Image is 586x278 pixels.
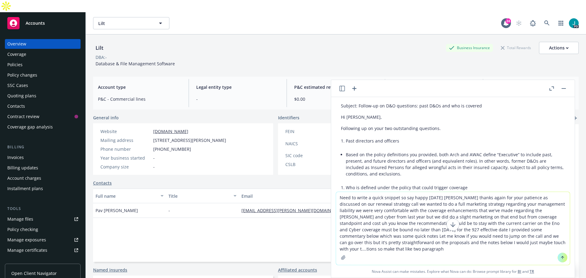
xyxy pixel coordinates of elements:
[7,173,41,183] div: Account charges
[513,17,525,29] a: Start snowing
[5,122,81,132] a: Coverage gap analysis
[569,18,579,28] img: photo
[446,44,493,52] div: Business Insurance
[571,114,579,122] a: add
[93,44,106,52] div: Lilt
[7,122,53,132] div: Coverage gap analysis
[5,39,81,49] a: Overview
[7,112,39,121] div: Contract review
[7,60,23,70] div: Policies
[346,150,565,178] li: Based on the policy definitions you provided, both Arch and AWAC define “Executive” to include pa...
[346,183,565,192] li: Who is defined under the policy that could trigger coverage
[5,225,81,234] a: Policy checking
[96,54,107,60] div: DBA: -
[341,103,565,109] p: Subject: Follow-up on D&O questions: past D&Os and who is covered
[278,114,299,121] span: Identifiers
[5,256,81,265] a: Manage BORs
[5,163,81,173] a: Billing updates
[7,70,37,80] div: Policy changes
[93,114,119,121] span: General info
[11,270,57,276] span: Open Client Navigator
[530,269,534,274] a: TR
[539,42,579,54] button: Actions
[153,155,155,161] span: -
[100,164,151,170] div: Company size
[153,137,226,143] span: [STREET_ADDRESS][PERSON_NAME]
[541,17,553,29] a: Search
[336,192,570,265] textarea: Need to write a quick snippet so say happy [DATE] [PERSON_NAME] thanks again for your patience as...
[5,173,81,183] a: Account charges
[100,146,151,152] div: Phone number
[100,137,151,143] div: Mailing address
[505,18,511,24] div: 24
[5,214,81,224] a: Manage files
[5,144,81,150] div: Billing
[294,84,378,90] span: P&C estimated revenue
[7,245,47,255] div: Manage certificates
[100,155,151,161] div: Year business started
[241,193,351,199] div: Email
[7,81,28,90] div: SSC Cases
[93,189,166,203] button: Full name
[96,207,138,214] span: Pav [PERSON_NAME]
[341,125,565,132] p: Following up on your two outstanding questions.
[7,39,26,49] div: Overview
[96,193,157,199] div: Full name
[285,140,336,147] div: NAICS
[7,184,43,193] div: Installment plans
[498,44,534,52] div: Total Rewards
[93,17,169,29] button: Lilt
[5,235,81,245] a: Manage exposures
[196,96,280,102] span: -
[98,96,181,102] span: P&C - Commercial lines
[346,136,565,145] li: Past directors and officers
[5,206,81,212] div: Tools
[5,81,81,90] a: SSC Cases
[166,189,239,203] button: Title
[7,256,36,265] div: Manage BORs
[294,96,378,102] span: $0.00
[7,163,38,173] div: Billing updates
[241,208,352,213] a: [EMAIL_ADDRESS][PERSON_NAME][DOMAIN_NAME]
[100,128,151,135] div: Website
[7,101,25,111] div: Contacts
[93,180,112,186] a: Contacts
[7,91,36,101] div: Quoting plans
[334,265,572,278] span: Nova Assist can make mistakes. Explore what Nova can do: Browse prompt library for and
[196,84,280,90] span: Legal entity type
[5,60,81,70] a: Policies
[168,207,170,214] span: -
[5,112,81,121] a: Contract review
[98,84,181,90] span: Account type
[98,20,151,27] span: Lilt
[5,49,81,59] a: Coverage
[153,146,191,152] span: [PHONE_NUMBER]
[5,245,81,255] a: Manage certificates
[285,152,336,159] div: SIC code
[549,42,569,54] div: Actions
[239,189,360,203] button: Email
[5,101,81,111] a: Contacts
[96,61,175,67] span: Database & File Management Software
[518,269,521,274] a: BI
[278,267,317,273] a: Affiliated accounts
[7,153,24,162] div: Invoices
[527,17,539,29] a: Report a Bug
[7,235,46,245] div: Manage exposures
[5,91,81,101] a: Quoting plans
[26,21,45,26] span: Accounts
[341,114,565,120] p: Hi [PERSON_NAME],
[7,49,26,59] div: Coverage
[7,214,33,224] div: Manage files
[153,128,188,134] a: [DOMAIN_NAME]
[93,267,127,273] a: Named insureds
[7,225,38,234] div: Policy checking
[5,15,81,32] a: Accounts
[285,161,336,168] div: CSLB
[5,70,81,80] a: Policy changes
[285,128,336,135] div: FEIN
[555,17,567,29] a: Switch app
[5,184,81,193] a: Installment plans
[5,153,81,162] a: Invoices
